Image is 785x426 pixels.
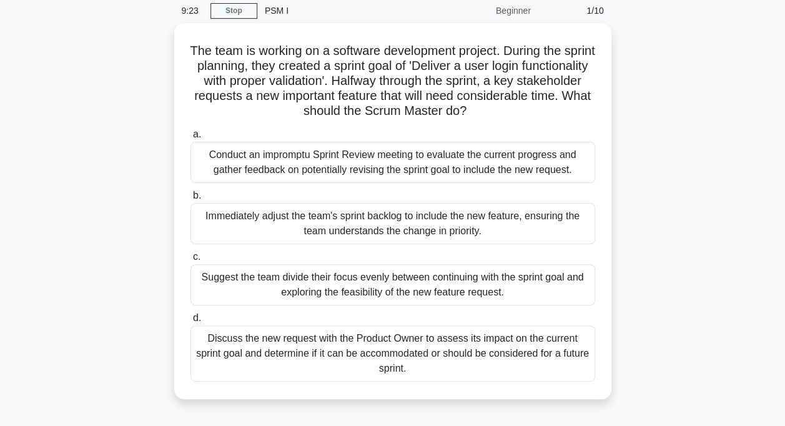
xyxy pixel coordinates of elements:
[193,190,201,201] span: b.
[193,251,200,262] span: c.
[190,142,595,183] div: Conduct an impromptu Sprint Review meeting to evaluate the current progress and gather feedback o...
[193,129,201,139] span: a.
[193,312,201,323] span: d.
[189,43,596,119] h5: The team is working on a software development project. During the sprint planning, they created a...
[210,3,257,19] a: Stop
[190,264,595,305] div: Suggest the team divide their focus evenly between continuing with the sprint goal and exploring ...
[190,203,595,244] div: Immediately adjust the team's sprint backlog to include the new feature, ensuring the team unders...
[190,325,595,382] div: Discuss the new request with the Product Owner to assess its impact on the current sprint goal an...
